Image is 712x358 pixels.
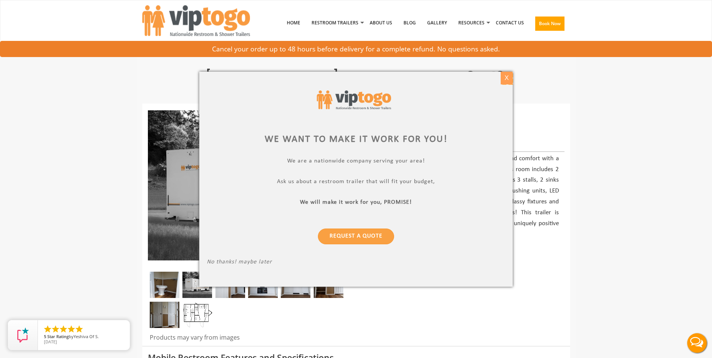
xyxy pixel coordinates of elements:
p: No thanks! maybe later [207,258,505,267]
span: Star Rating [47,334,69,339]
b: We will make it work for you, PROMISE! [300,199,412,205]
div: We want to make it work for you! [207,132,505,146]
span: [DATE] [44,339,57,344]
span: 5 [44,334,46,339]
li:  [51,325,60,334]
p: Ask us about a restroom trailer that will fit your budget, [207,178,505,187]
a: Request a Quote [318,228,394,244]
li:  [67,325,76,334]
img: Review Rating [15,328,30,343]
span: Yeshiva Of S. [74,334,99,339]
img: viptogo logo [317,90,391,110]
p: We are a nationwide company serving your area! [207,157,505,166]
div: X [501,72,513,84]
li:  [75,325,84,334]
button: Live Chat [682,328,712,358]
li:  [59,325,68,334]
span: by [44,334,124,340]
li:  [43,325,52,334]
